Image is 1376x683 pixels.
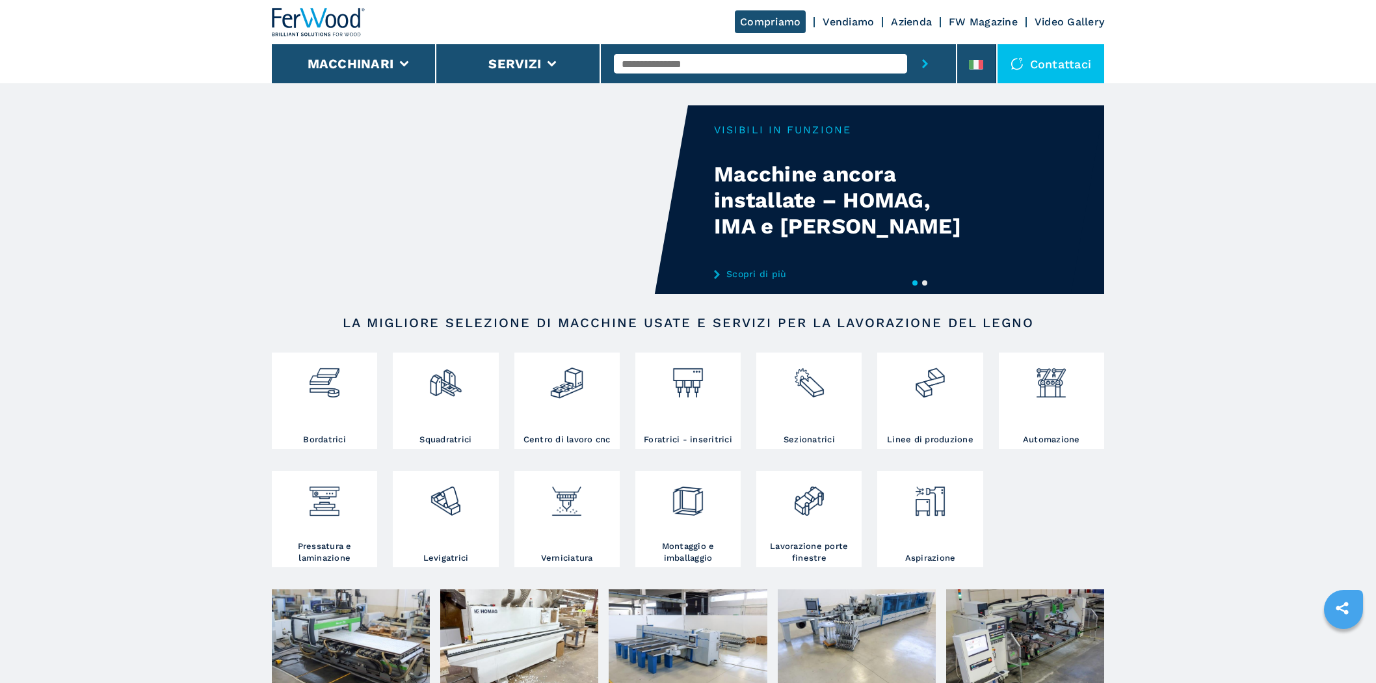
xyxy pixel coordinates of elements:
h3: Sezionatrici [784,434,835,446]
a: Verniciatura [514,471,620,567]
img: squadratrici_2.png [429,356,463,400]
img: pressa-strettoia.png [307,474,341,518]
img: sezionatrici_2.png [792,356,827,400]
a: Vendiamo [823,16,874,28]
a: Bordatrici [272,353,377,449]
h3: Bordatrici [303,434,346,446]
a: Centro di lavoro cnc [514,353,620,449]
img: bordatrici_1.png [307,356,341,400]
img: lavorazione_porte_finestre_2.png [792,474,827,518]
h3: Verniciatura [541,552,593,564]
video: Your browser does not support the video tag. [272,105,688,294]
a: Compriamo [735,10,806,33]
img: verniciatura_1.png [549,474,584,518]
a: Aspirazione [877,471,983,567]
img: centro_di_lavoro_cnc_2.png [549,356,584,400]
img: linee_di_produzione_2.png [913,356,947,400]
a: Video Gallery [1035,16,1104,28]
a: Foratrici - inseritrici [635,353,741,449]
a: Pressatura e laminazione [272,471,377,567]
button: Macchinari [308,56,394,72]
h3: Aspirazione [905,552,956,564]
button: 1 [912,280,918,286]
a: Squadratrici [393,353,498,449]
a: Montaggio e imballaggio [635,471,741,567]
a: Azienda [891,16,932,28]
h3: Lavorazione porte finestre [760,541,858,564]
a: FW Magazine [949,16,1018,28]
h3: Levigatrici [423,552,469,564]
h3: Linee di produzione [887,434,973,446]
img: foratrici_inseritrici_2.png [670,356,705,400]
h2: LA MIGLIORE SELEZIONE DI MACCHINE USATE E SERVIZI PER LA LAVORAZIONE DEL LEGNO [313,315,1063,330]
button: Servizi [488,56,541,72]
a: Lavorazione porte finestre [756,471,862,567]
a: Sezionatrici [756,353,862,449]
img: montaggio_imballaggio_2.png [670,474,705,518]
a: Linee di produzione [877,353,983,449]
a: sharethis [1326,592,1358,624]
button: submit-button [907,44,943,83]
a: Scopri di più [714,269,969,279]
img: aspirazione_1.png [913,474,947,518]
img: Contattaci [1011,57,1024,70]
h3: Pressatura e laminazione [275,541,374,564]
h3: Montaggio e imballaggio [639,541,737,564]
h3: Automazione [1023,434,1080,446]
a: Automazione [999,353,1104,449]
div: Contattaci [998,44,1105,83]
h3: Centro di lavoro cnc [523,434,611,446]
img: Ferwood [272,8,365,36]
img: automazione.png [1034,356,1068,400]
h3: Foratrici - inseritrici [644,434,732,446]
button: 2 [922,280,927,286]
h3: Squadratrici [419,434,471,446]
img: levigatrici_2.png [429,474,463,518]
iframe: Chat [1321,624,1366,673]
a: Levigatrici [393,471,498,567]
